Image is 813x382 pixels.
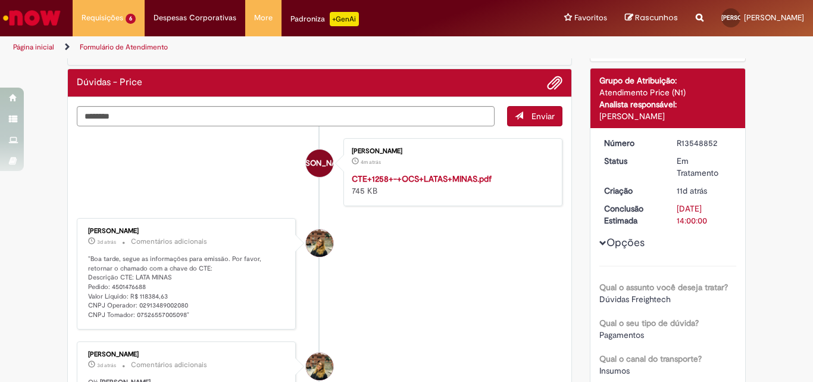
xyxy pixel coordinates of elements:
[635,12,678,23] span: Rascunhos
[97,362,116,369] time: 26/09/2025 16:54:10
[599,74,737,86] div: Grupo de Atribuição:
[82,12,123,24] span: Requisições
[289,149,349,178] span: [PERSON_NAME]
[677,203,732,226] div: [DATE] 14:00:00
[595,155,668,167] dt: Status
[677,185,732,197] div: 18/09/2025 18:54:14
[677,155,732,179] div: Em Tratamento
[677,137,732,149] div: R13548852
[599,318,699,328] b: Qual o seu tipo de dúvida?
[80,42,168,52] a: Formulário de Atendimento
[290,12,359,26] div: Padroniza
[677,185,707,196] span: 11d atrás
[547,75,562,91] button: Adicionar anexos
[599,294,671,305] span: Dúvidas Freightech
[97,238,116,246] time: 26/09/2025 16:54:37
[131,360,207,370] small: Comentários adicionais
[361,159,381,166] time: 29/09/2025 10:47:40
[531,111,555,122] span: Enviar
[154,12,236,24] span: Despesas Corporativas
[352,173,550,197] div: 745 KB
[595,185,668,197] dt: Criação
[9,36,533,58] ul: Trilhas de página
[721,14,768,21] span: [PERSON_NAME]
[599,365,630,376] span: Insumos
[77,77,142,88] h2: Dúvidas - Price Histórico de tíquete
[330,12,359,26] p: +GenAi
[599,98,737,110] div: Analista responsável:
[599,86,737,98] div: Atendimento Price (N1)
[507,106,562,126] button: Enviar
[361,159,381,166] span: 4m atrás
[595,203,668,226] dt: Conclusão Estimada
[677,185,707,196] time: 18/09/2025 18:54:14
[254,12,273,24] span: More
[625,13,678,24] a: Rascunhos
[352,173,492,184] a: CTE+1258+-+OCS+LATAS+MINAS.pdf
[88,228,286,235] div: [PERSON_NAME]
[574,12,607,24] span: Favoritos
[595,137,668,149] dt: Número
[13,42,54,52] a: Página inicial
[131,237,207,247] small: Comentários adicionais
[599,110,737,122] div: [PERSON_NAME]
[306,150,333,177] div: Joao Barbosa de Oliveira
[744,13,804,23] span: [PERSON_NAME]
[97,362,116,369] span: 3d atrás
[306,353,333,380] div: Sarah Pigosso Nogueira Masselani
[599,282,728,293] b: Qual o assunto você deseja tratar?
[97,238,116,246] span: 3d atrás
[1,6,62,30] img: ServiceNow
[599,353,702,364] b: Qual o canal do transporte?
[126,14,136,24] span: 6
[88,254,286,320] p: "Boa tarde, segue as informações para emissão. Por favor, retornar o chamado com a chave do CTE: ...
[599,330,644,340] span: Pagamentos
[77,106,495,126] textarea: Digite sua mensagem aqui...
[306,229,333,257] div: Sarah Pigosso Nogueira Masselani
[352,148,550,155] div: [PERSON_NAME]
[88,351,286,358] div: [PERSON_NAME]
